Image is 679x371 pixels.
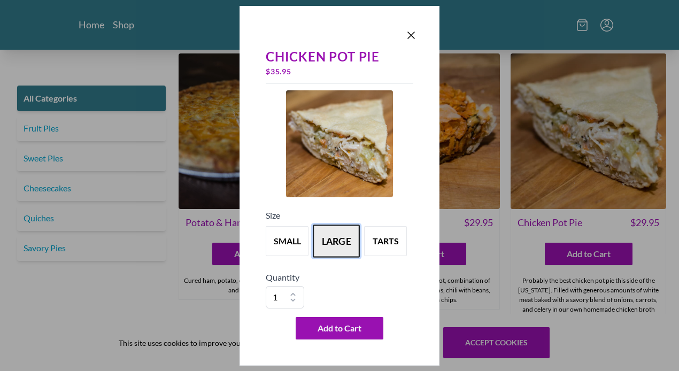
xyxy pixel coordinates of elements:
[318,322,361,335] span: Add to Cart
[266,64,413,79] div: $ 35.95
[296,317,383,339] button: Add to Cart
[286,90,393,197] img: Product Image
[266,49,413,64] div: Chicken Pot Pie
[405,29,418,42] button: Close panel
[364,226,407,256] button: Variant Swatch
[266,209,413,222] h5: Size
[313,225,360,258] button: Variant Swatch
[286,90,393,200] a: Product Image
[266,226,308,256] button: Variant Swatch
[266,271,413,284] h5: Quantity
